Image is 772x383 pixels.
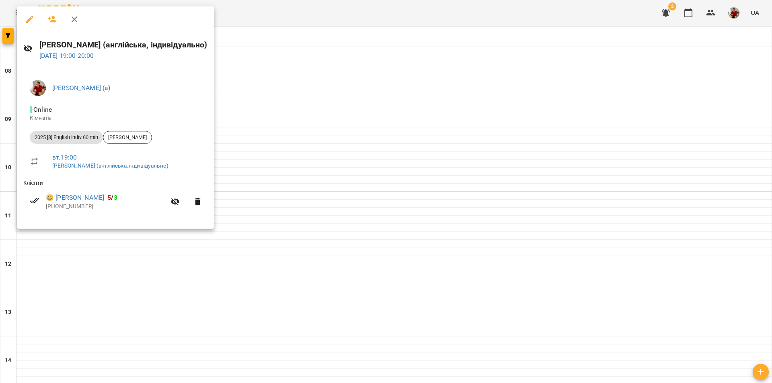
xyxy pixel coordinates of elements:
[39,52,94,59] a: [DATE] 19:00-20:00
[103,134,152,141] span: [PERSON_NAME]
[52,84,111,92] a: [PERSON_NAME] (а)
[52,162,168,169] a: [PERSON_NAME] (англійська, індивідуально)
[46,203,166,211] p: [PHONE_NUMBER]
[46,193,104,203] a: 😀 [PERSON_NAME]
[114,194,117,201] span: 3
[39,39,207,51] h6: [PERSON_NAME] (англійська, індивідуально)
[23,179,207,219] ul: Клієнти
[30,80,46,96] img: 2f467ba34f6bcc94da8486c15015e9d3.jpg
[30,134,103,141] span: 2025 [8] English Indiv 60 min
[30,106,53,113] span: - Online
[107,194,111,201] span: 5
[30,114,201,122] p: Кімната
[103,131,152,144] div: [PERSON_NAME]
[30,196,39,205] svg: Візит сплачено
[52,154,77,161] a: вт , 19:00
[107,194,117,201] b: /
